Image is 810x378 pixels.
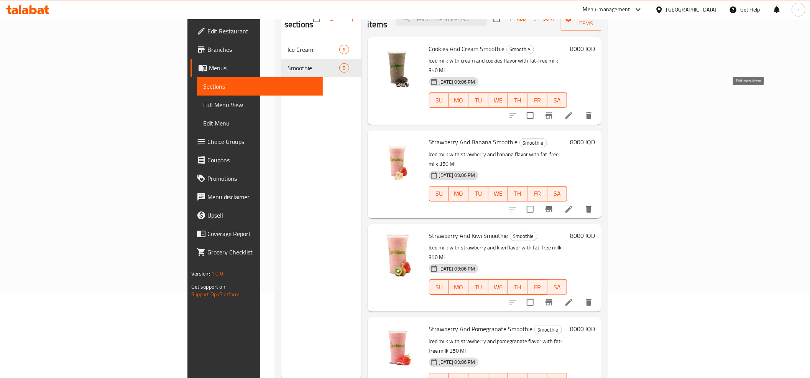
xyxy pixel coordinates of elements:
span: SU [432,188,446,199]
div: Smoothie5 [281,59,361,77]
button: SA [547,279,567,295]
span: Select to update [522,107,538,124]
span: [DATE] 09:06 PM [436,265,478,272]
h6: 8000 IQD [570,230,595,241]
button: MO [449,279,468,295]
button: SU [429,279,449,295]
h6: 8000 IQD [570,324,595,334]
a: Promotions [191,169,323,188]
button: delete [580,293,598,312]
img: Strawberry And Kiwi Smoothie [374,230,423,279]
button: FR [527,92,547,108]
span: SA [550,282,564,293]
button: SU [429,92,449,108]
button: WE [488,279,508,295]
button: SA [547,186,567,201]
p: Iced milk with strawberry and pomegranate flavor with fat-free milk 350 Ml [429,337,567,356]
span: WE [491,282,505,293]
button: FR [527,186,547,201]
span: SA [550,188,564,199]
button: Branch-specific-item [540,293,558,312]
span: TU [472,282,485,293]
div: items [339,45,349,54]
button: Branch-specific-item [540,200,558,218]
h2: Menu items [368,7,388,30]
a: Edit Menu [197,114,323,132]
span: 5 [340,64,348,72]
span: Cookies And Cream Smoothie [429,43,505,54]
span: Version: [191,269,210,279]
div: Smoothie [510,232,537,241]
nav: Menu sections [281,37,361,80]
span: SU [432,95,446,106]
span: Full Menu View [203,100,317,109]
a: Choice Groups [191,132,323,151]
button: delete [580,200,598,218]
button: MO [449,186,468,201]
span: Smoothie [510,232,537,241]
span: FR [531,188,544,199]
button: TH [508,92,527,108]
span: Edit Restaurant [207,26,317,36]
span: TH [511,188,524,199]
span: MO [452,95,465,106]
span: Smoothie [507,45,534,54]
span: [DATE] 09:06 PM [436,78,478,86]
div: items [339,63,349,73]
span: WE [491,95,505,106]
span: Upsell [207,211,317,220]
span: Edit Menu [203,119,317,128]
span: Sections [203,82,317,91]
span: [DATE] 09:06 PM [436,172,478,179]
button: TU [468,186,488,201]
span: FR [531,282,544,293]
a: Menus [191,59,323,77]
span: FR [531,95,544,106]
span: Choice Groups [207,137,317,146]
span: Ice Cream [288,45,339,54]
button: WE [488,92,508,108]
a: Grocery Checklist [191,243,323,261]
span: WE [491,188,505,199]
span: Coupons [207,155,317,165]
img: Strawberry And Pomegranate Smoothie [374,324,423,373]
a: Coupons [191,151,323,169]
button: delete [580,106,598,125]
p: Iced milk with strawberry and kiwi flavor with fat-free milk 350 Ml [429,243,567,262]
button: SU [429,186,449,201]
span: SA [550,95,564,106]
span: TH [511,282,524,293]
a: Full Menu View [197,96,323,114]
a: Edit menu item [564,298,573,307]
button: TU [468,92,488,108]
div: Smoothie [519,138,547,147]
span: TH [511,95,524,106]
span: 8 [340,46,348,53]
button: SA [547,92,567,108]
span: [DATE] 09:06 PM [436,358,478,366]
span: TU [472,188,485,199]
a: Support.OpsPlatform [191,289,240,299]
a: Menu disclaimer [191,188,323,206]
a: Branches [191,40,323,59]
button: TH [508,279,527,295]
a: Sections [197,77,323,96]
span: Branches [207,45,317,54]
div: Ice Cream8 [281,40,361,59]
p: Iced milk with strawberry and banana flavor with fat-free milk 350 Ml [429,150,567,169]
button: FR [527,279,547,295]
button: MO [449,92,468,108]
span: Promotions [207,174,317,183]
span: Strawberry And Pomegranate Smoothie [429,323,533,335]
div: Menu-management [583,5,630,14]
img: Strawberry And Banana Smoothie [374,137,423,186]
span: Coverage Report [207,229,317,238]
span: Select to update [522,201,538,217]
span: TU [472,95,485,106]
span: Smoothie [288,63,339,73]
button: TH [508,186,527,201]
img: Cookies And Cream Smoothie [374,43,423,92]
